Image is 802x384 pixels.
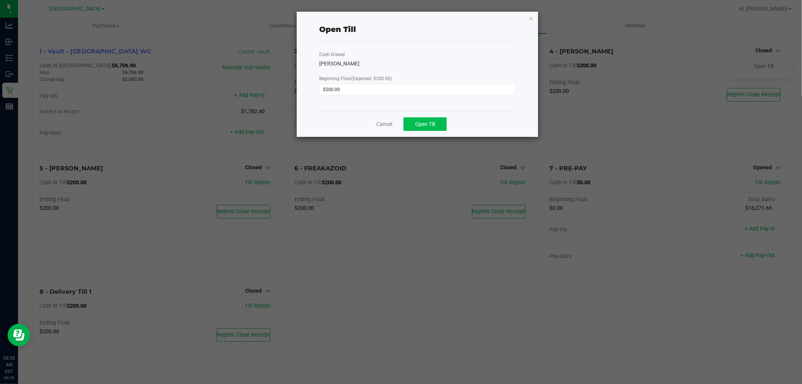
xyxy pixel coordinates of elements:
[376,120,392,128] a: Cancel
[319,76,392,81] span: Beginning Float
[415,121,435,127] span: Open Till
[351,76,392,81] span: (Expected: $200.00)
[319,51,345,58] label: Cash Drawer
[319,24,356,35] div: Open Till
[8,324,30,346] iframe: Resource center
[319,60,515,68] div: [PERSON_NAME]
[403,117,447,131] button: Open Till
